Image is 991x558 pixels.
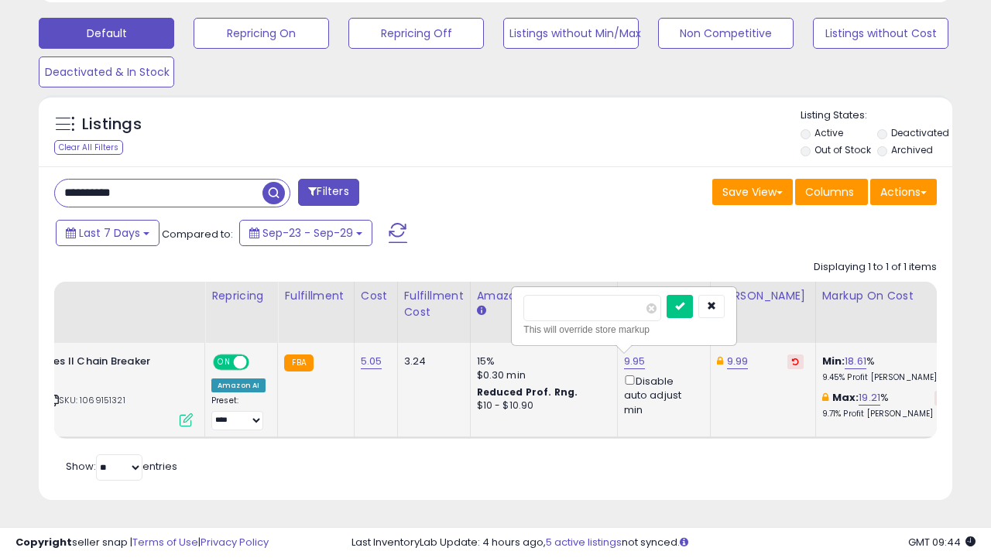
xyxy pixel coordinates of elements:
[201,535,269,549] a: Privacy Policy
[477,354,605,368] div: 15%
[546,535,622,549] a: 5 active listings
[822,391,951,419] div: %
[717,288,809,304] div: [PERSON_NAME]
[822,288,956,304] div: Markup on Cost
[404,288,464,320] div: Fulfillment Cost
[284,288,347,304] div: Fulfillment
[801,108,952,123] p: Listing States:
[132,535,198,549] a: Terms of Use
[845,354,866,369] a: 18.61
[79,225,140,241] span: Last 7 Days
[814,143,871,156] label: Out of Stock
[351,536,976,550] div: Last InventoryLab Update: 4 hours ago, not synced.
[727,354,749,369] a: 9.99
[162,227,233,241] span: Compared to:
[477,385,578,399] b: Reduced Prof. Rng.
[523,322,725,337] div: This will override store markup
[404,354,458,368] div: 3.24
[82,114,142,135] h5: Listings
[814,260,937,275] div: Displaying 1 to 1 of 1 items
[832,390,859,405] b: Max:
[361,288,391,304] div: Cost
[15,535,72,549] strong: Copyright
[813,18,948,49] button: Listings without Cost
[211,395,266,430] div: Preset:
[908,535,976,549] span: 2025-10-7 09:44 GMT
[214,356,234,369] span: ON
[284,354,313,371] small: FBA
[503,18,639,49] button: Listings without Min/Max
[361,354,382,369] a: 5.05
[624,354,646,369] a: 9.95
[262,225,353,241] span: Sep-23 - Sep-29
[39,56,174,87] button: Deactivated & In Stock
[15,536,269,550] div: seller snap | |
[477,399,605,413] div: $10 - $10.90
[477,288,611,304] div: Amazon Fees
[348,18,484,49] button: Repricing Off
[194,18,329,49] button: Repricing On
[658,18,794,49] button: Non Competitive
[56,220,159,246] button: Last 7 Days
[822,354,951,383] div: %
[298,179,358,206] button: Filters
[712,179,793,205] button: Save View
[870,179,937,205] button: Actions
[795,179,868,205] button: Columns
[211,378,266,392] div: Amazon AI
[891,143,933,156] label: Archived
[814,126,843,139] label: Active
[624,372,698,417] div: Disable auto adjust min
[247,356,272,369] span: OFF
[822,354,845,368] b: Min:
[39,18,174,49] button: Default
[815,282,962,343] th: The percentage added to the cost of goods (COGS) that forms the calculator for Min & Max prices.
[859,390,880,406] a: 19.21
[46,394,125,406] span: | SKU: 1069151321
[239,220,372,246] button: Sep-23 - Sep-29
[54,140,123,155] div: Clear All Filters
[211,288,271,304] div: Repricing
[822,372,951,383] p: 9.45% Profit [PERSON_NAME]
[805,184,854,200] span: Columns
[477,304,486,318] small: Amazon Fees.
[822,409,951,419] p: 9.71% Profit [PERSON_NAME]
[891,126,949,139] label: Deactivated
[66,459,177,474] span: Show: entries
[477,368,605,382] div: $0.30 min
